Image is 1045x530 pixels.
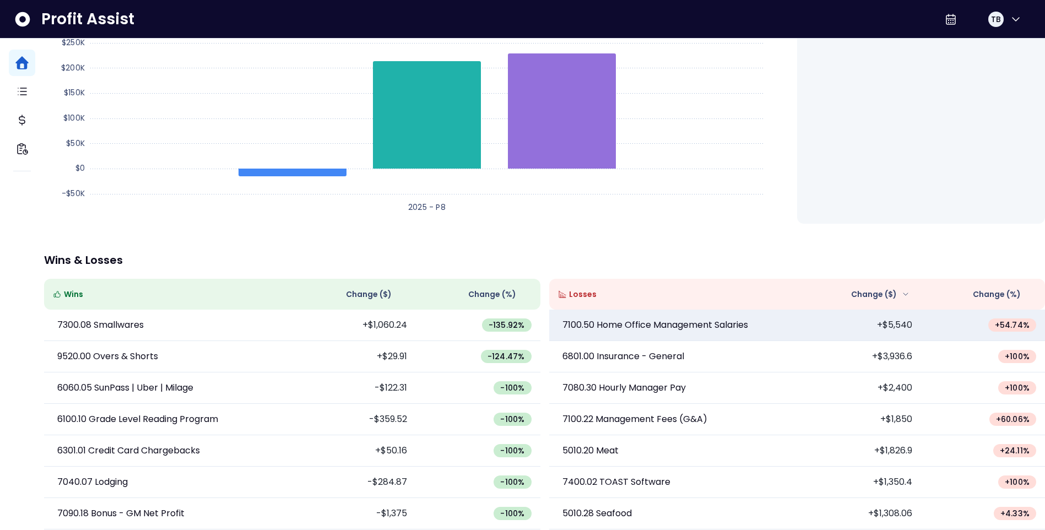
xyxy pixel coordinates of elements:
span: Wins [64,289,83,300]
td: -$122.31 [292,372,416,404]
p: 6301.01 Credit Card Chargebacks [57,444,200,457]
span: + 54.74 % [995,320,1030,331]
p: 7090.18 Bonus - GM Net Profit [57,507,185,520]
span: Change ( $ ) [346,289,392,300]
p: 5010.20 Meat [562,444,619,457]
td: +$29.91 [292,341,416,372]
text: $250K [62,37,85,48]
td: +$2,400 [797,372,921,404]
text: $150K [64,87,85,98]
td: -$1,375 [292,498,416,529]
text: 2025 - P8 [408,202,446,213]
td: +$1,308.06 [797,498,921,529]
span: -100 % [500,477,524,488]
span: Change (%) [973,289,1021,300]
span: Change ( $ ) [851,289,897,300]
p: 9520.00 Overs & Shorts [57,350,158,363]
span: TB [991,14,1001,25]
span: -135.92 % [489,320,525,331]
p: 7300.08 Smallwares [57,318,144,332]
span: + 24.11 % [1000,445,1030,456]
span: + 100 % [1005,477,1030,488]
td: +$1,826.9 [797,435,921,467]
td: +$5,540 [797,310,921,341]
p: 6100.10 Grade Level Reading Program [57,413,218,426]
span: -100 % [500,414,524,425]
span: + 100 % [1005,382,1030,393]
p: 7400.02 TOAST Software [562,475,670,489]
text: $50K [66,138,85,149]
td: +$50.16 [292,435,416,467]
p: 7100.22 Management Fees (G&A) [562,413,707,426]
text: -$50K [62,188,85,199]
p: 7100.50 Home Office Management Salaries [562,318,748,332]
td: +$1,350.4 [797,467,921,498]
span: -100 % [500,382,524,393]
span: + 100 % [1005,351,1030,362]
p: 7040.07 Lodging [57,475,128,489]
span: Profit Assist [41,9,134,29]
span: + 60.06 % [996,414,1030,425]
p: 6801.00 Insurance - General [562,350,684,363]
td: -$359.52 [292,404,416,435]
span: -100 % [500,445,524,456]
text: $100K [63,112,85,123]
p: 7080.30 Hourly Manager Pay [562,381,686,394]
text: $200K [61,62,85,73]
p: Wins & Losses [44,255,1045,266]
p: 6060.05 SunPass | Uber | Milage [57,381,193,394]
text: $0 [75,163,85,174]
span: Losses [569,289,597,300]
p: 5010.28 Seafood [562,507,632,520]
span: -124.47 % [488,351,525,362]
td: +$1,850 [797,404,921,435]
span: Change (%) [468,289,516,300]
td: +$1,060.24 [292,310,416,341]
td: -$284.87 [292,467,416,498]
span: + 4.33 % [1000,508,1030,519]
span: -100 % [500,508,524,519]
td: +$3,936.6 [797,341,921,372]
